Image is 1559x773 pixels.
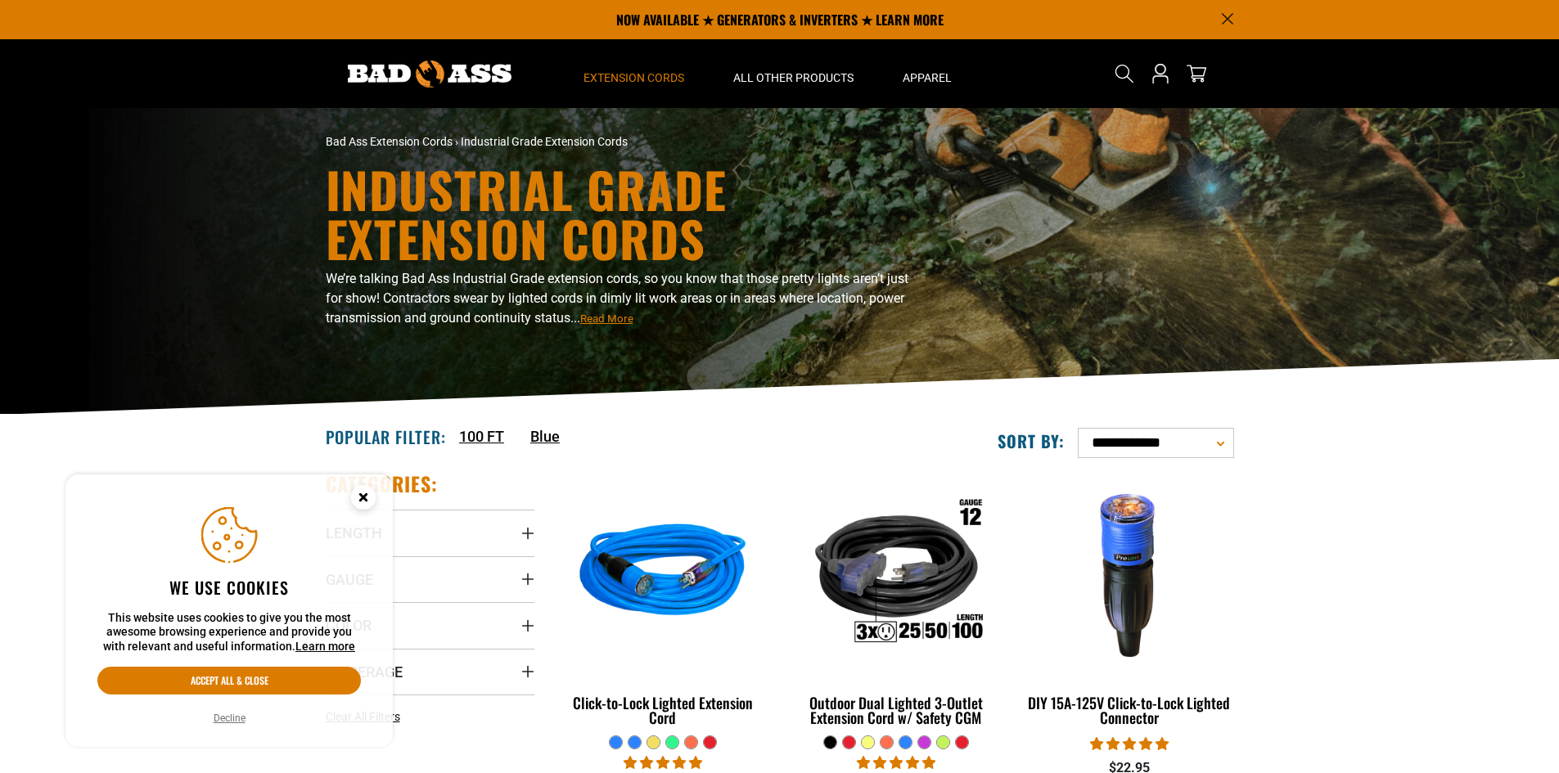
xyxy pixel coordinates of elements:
[295,640,355,653] a: Learn more
[560,479,766,667] img: blue
[326,649,534,694] summary: Amperage
[1025,471,1233,735] a: DIY 15A-125V Click-to-Lock Lighted Connector DIY 15A-125V Click-to-Lock Lighted Connector
[97,577,361,598] h2: We use cookies
[559,471,768,735] a: blue Click-to-Lock Lighted Extension Cord
[65,474,393,748] aside: Cookie Consent
[791,471,1000,735] a: Outdoor Dual Lighted 3-Outlet Extension Cord w/ Safety CGM Outdoor Dual Lighted 3-Outlet Extensio...
[1026,479,1232,667] img: DIY 15A-125V Click-to-Lock Lighted Connector
[903,70,952,85] span: Apparel
[97,611,361,654] p: This website uses cookies to give you the most awesome browsing experience and provide you with r...
[326,602,534,648] summary: Color
[459,425,504,447] a: 100 FT
[326,269,923,328] p: We’re talking Bad Ass Industrial Grade extension cords, so you know that those pretty lights aren...
[1090,736,1169,752] span: 4.84 stars
[326,133,923,151] nav: breadcrumbs
[559,695,768,725] div: Click-to-Lock Lighted Extension Cord
[580,312,633,325] span: Read More
[326,164,923,263] h1: Industrial Grade Extension Cords
[624,755,702,771] span: 4.87 stars
[326,510,534,555] summary: Length
[209,710,250,726] button: Decline
[97,667,361,694] button: Accept all & close
[1025,695,1233,725] div: DIY 15A-125V Click-to-Lock Lighted Connector
[793,479,999,667] img: Outdoor Dual Lighted 3-Outlet Extension Cord w/ Safety CGM
[326,426,446,447] h2: Popular Filter:
[326,471,439,497] h2: Categories:
[857,755,935,771] span: 4.80 stars
[530,425,560,447] a: Blue
[326,135,453,148] a: Bad Ass Extension Cords
[583,70,684,85] span: Extension Cords
[455,135,458,148] span: ›
[998,430,1065,452] label: Sort by:
[348,61,511,88] img: Bad Ass Extension Cords
[461,135,628,148] span: Industrial Grade Extension Cords
[733,70,854,85] span: All Other Products
[709,39,878,108] summary: All Other Products
[1111,61,1138,87] summary: Search
[878,39,976,108] summary: Apparel
[791,695,1000,725] div: Outdoor Dual Lighted 3-Outlet Extension Cord w/ Safety CGM
[326,556,534,602] summary: Gauge
[559,39,709,108] summary: Extension Cords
